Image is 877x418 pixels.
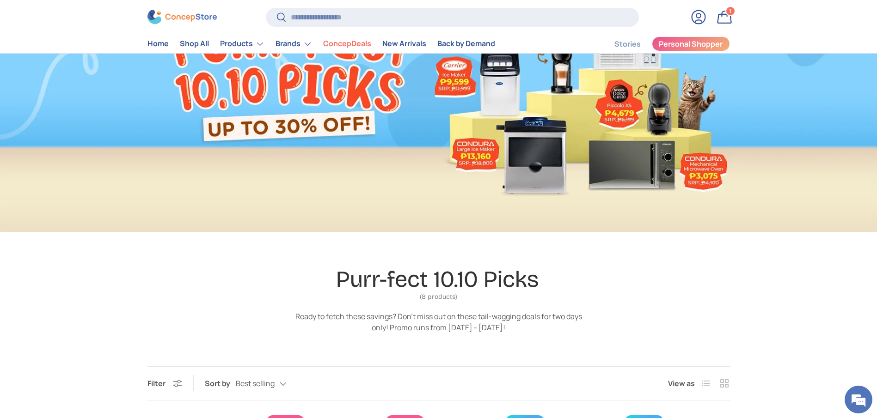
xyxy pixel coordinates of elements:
img: ConcepStore [147,10,217,24]
label: Sort by [205,378,236,389]
a: Personal Shopper [652,36,730,51]
span: Ready to fetch these savings? Don't miss out on these tail-wagging deals for two days only! Promo... [295,311,582,333]
nav: Secondary [592,35,730,53]
summary: Brands [270,35,318,53]
a: Back by Demand [437,35,495,53]
a: Home [147,35,169,53]
span: Filter [147,378,166,388]
span: View as [668,378,695,389]
span: 1 [729,8,731,15]
a: ConcepDeals [323,35,371,53]
button: Filter [147,378,182,388]
a: Stories [614,35,641,53]
nav: Primary [147,35,495,53]
span: (8 products) [336,294,541,300]
summary: Products [215,35,270,53]
a: Shop All [180,35,209,53]
span: Best selling [236,379,275,388]
h1: Purr-fect 10.10 Picks [336,266,539,293]
span: Personal Shopper [659,41,723,48]
button: Best selling [236,376,305,392]
a: New Arrivals [382,35,426,53]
